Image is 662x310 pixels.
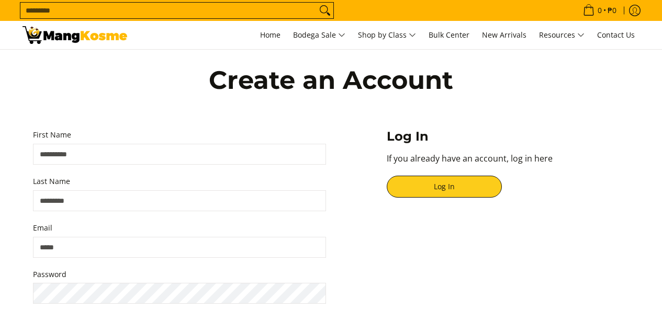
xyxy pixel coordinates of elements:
[358,29,416,42] span: Shop by Class
[33,129,326,142] label: First Name
[260,30,280,40] span: Home
[317,3,333,18] button: Search
[534,21,590,49] a: Resources
[288,21,351,49] a: Bodega Sale
[33,268,326,281] label: Password
[101,64,562,96] h1: Create an Account
[33,175,326,188] label: Last Name
[606,7,618,14] span: ₱0
[477,21,532,49] a: New Arrivals
[597,30,635,40] span: Contact Us
[33,222,326,235] label: Email
[255,21,286,49] a: Home
[429,30,469,40] span: Bulk Center
[387,176,502,198] a: Log In
[138,21,640,49] nav: Main Menu
[539,29,585,42] span: Resources
[353,21,421,49] a: Shop by Class
[293,29,345,42] span: Bodega Sale
[23,26,127,44] img: Create Account | Mang Kosme
[592,21,640,49] a: Contact Us
[387,152,629,176] p: If you already have an account, log in here
[580,5,620,16] span: •
[596,7,603,14] span: 0
[482,30,526,40] span: New Arrivals
[423,21,475,49] a: Bulk Center
[387,129,629,144] h3: Log In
